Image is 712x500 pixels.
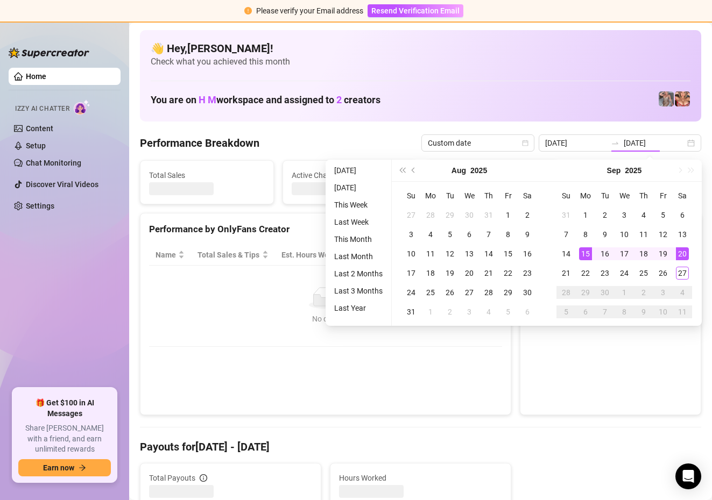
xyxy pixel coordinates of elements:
[199,94,216,105] span: H M
[140,439,701,454] h4: Payouts for [DATE] - [DATE]
[26,202,54,210] a: Settings
[336,94,342,105] span: 2
[366,249,408,261] span: Sales / Hour
[522,140,528,146] span: calendar
[244,7,252,15] span: exclamation-circle
[151,94,380,106] h1: You are on workspace and assigned to creators
[149,472,195,484] span: Total Payouts
[43,463,74,472] span: Earn now
[371,6,460,15] span: Resend Verification Email
[18,459,111,476] button: Earn nowarrow-right
[359,245,424,266] th: Sales / Hour
[149,222,502,237] div: Performance by OnlyFans Creator
[26,141,46,150] a: Setup
[26,72,46,81] a: Home
[368,4,463,17] button: Resend Verification Email
[624,137,685,149] input: End date
[74,99,90,115] img: AI Chatter
[18,423,111,455] span: Share [PERSON_NAME] with a friend, and earn unlimited rewards
[434,169,550,181] span: Messages Sent
[424,245,502,266] th: Chat Conversion
[26,159,81,167] a: Chat Monitoring
[151,56,690,68] span: Check what you achieved this month
[9,47,89,58] img: logo-BBDzfeDw.svg
[198,249,260,261] span: Total Sales & Tips
[659,91,674,106] img: pennylondonvip
[15,104,69,114] span: Izzy AI Chatter
[26,124,53,133] a: Content
[281,249,344,261] div: Est. Hours Worked
[151,41,690,56] h4: 👋 Hey, [PERSON_NAME] !
[200,474,207,482] span: info-circle
[675,463,701,489] div: Open Intercom Messenger
[149,245,191,266] th: Name
[611,139,619,147] span: to
[256,5,363,17] div: Please verify your Email address
[545,137,607,149] input: Start date
[149,169,265,181] span: Total Sales
[160,313,491,325] div: No data
[18,398,111,419] span: 🎁 Get $100 in AI Messages
[292,169,407,181] span: Active Chats
[611,139,619,147] span: swap-right
[428,135,528,151] span: Custom date
[339,472,502,484] span: Hours Worked
[675,91,690,106] img: pennylondon
[140,135,259,151] h4: Performance Breakdown
[529,222,692,237] div: Sales by OnlyFans Creator
[191,245,275,266] th: Total Sales & Tips
[26,180,98,189] a: Discover Viral Videos
[430,249,487,261] span: Chat Conversion
[156,249,176,261] span: Name
[79,464,86,472] span: arrow-right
